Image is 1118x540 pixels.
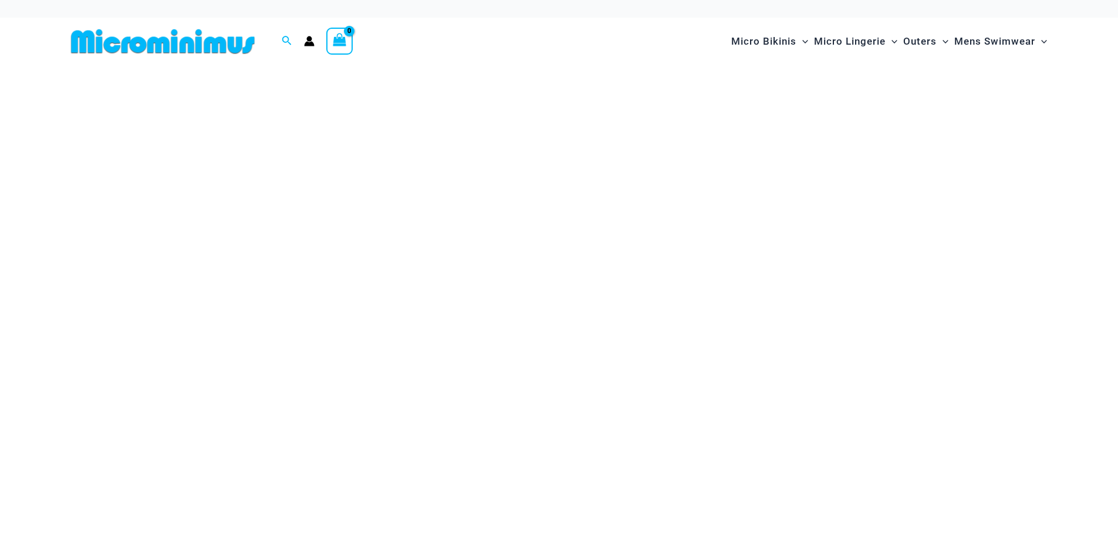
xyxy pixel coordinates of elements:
[811,24,900,59] a: Micro LingerieMenu ToggleMenu Toggle
[900,24,951,59] a: OutersMenu ToggleMenu Toggle
[731,26,796,56] span: Micro Bikinis
[796,26,808,56] span: Menu Toggle
[1035,26,1047,56] span: Menu Toggle
[886,26,897,56] span: Menu Toggle
[304,36,315,46] a: Account icon link
[66,28,259,55] img: MM SHOP LOGO FLAT
[728,24,811,59] a: Micro BikinisMenu ToggleMenu Toggle
[937,26,948,56] span: Menu Toggle
[326,28,353,55] a: View Shopping Cart, empty
[903,26,937,56] span: Outers
[727,22,1052,61] nav: Site Navigation
[954,26,1035,56] span: Mens Swimwear
[814,26,886,56] span: Micro Lingerie
[951,24,1050,59] a: Mens SwimwearMenu ToggleMenu Toggle
[282,34,292,49] a: Search icon link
